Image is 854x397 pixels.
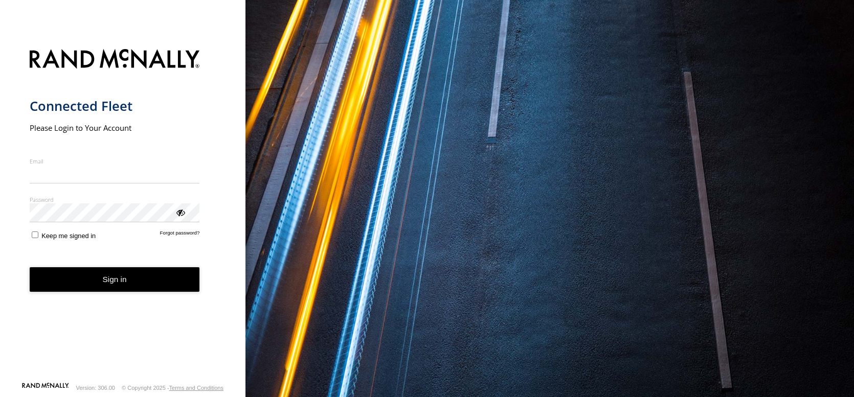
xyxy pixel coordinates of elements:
[169,385,223,391] a: Terms and Conditions
[30,267,200,292] button: Sign in
[30,157,200,165] label: Email
[30,47,200,73] img: Rand McNally
[160,230,200,240] a: Forgot password?
[175,207,185,217] div: ViewPassword
[30,123,200,133] h2: Please Login to Your Account
[41,232,96,240] span: Keep me signed in
[32,231,38,238] input: Keep me signed in
[76,385,115,391] div: Version: 306.00
[30,98,200,114] h1: Connected Fleet
[30,43,216,382] form: main
[122,385,223,391] div: © Copyright 2025 -
[22,383,69,393] a: Visit our Website
[30,196,200,203] label: Password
